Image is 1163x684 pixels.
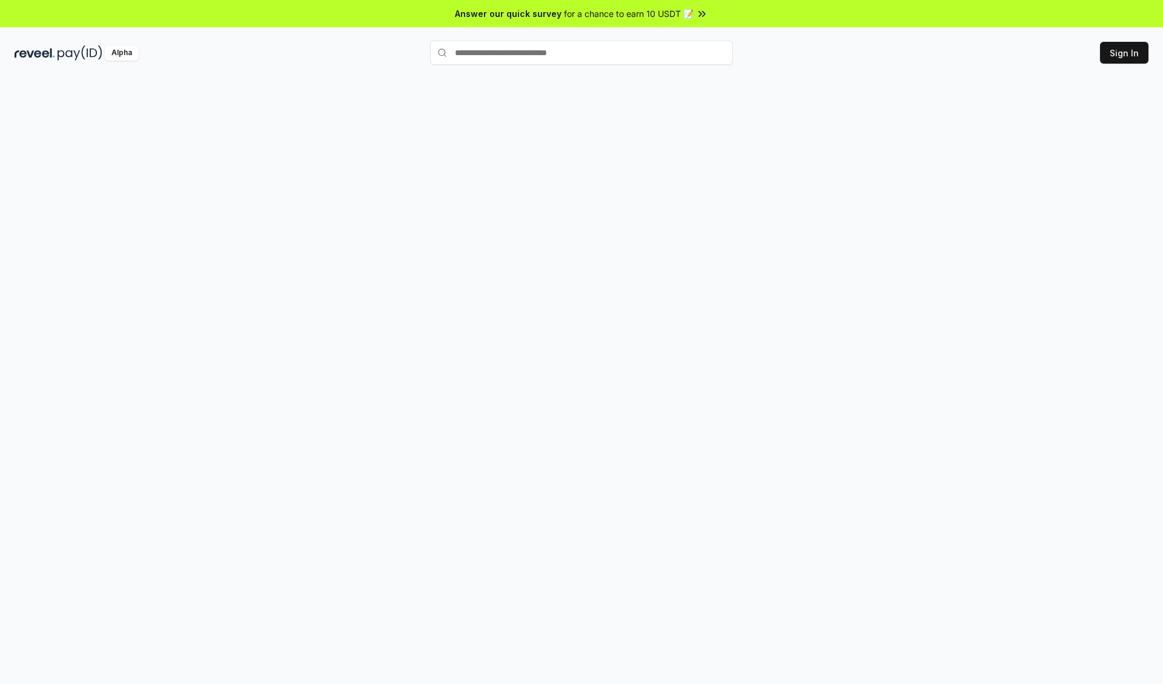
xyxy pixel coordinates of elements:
div: Alpha [105,45,139,61]
button: Sign In [1100,42,1148,64]
img: reveel_dark [15,45,55,61]
span: for a chance to earn 10 USDT 📝 [564,7,694,20]
span: Answer our quick survey [455,7,562,20]
img: pay_id [58,45,102,61]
